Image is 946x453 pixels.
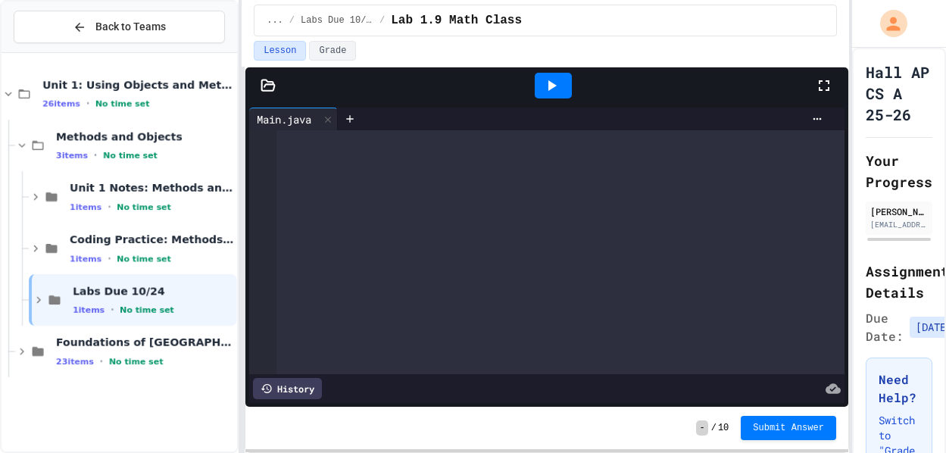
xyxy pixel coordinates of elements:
span: No time set [109,357,164,367]
span: • [111,304,114,316]
span: • [108,201,111,213]
span: Back to Teams [95,19,166,35]
h2: Your Progress [866,150,932,192]
span: / [711,422,717,434]
span: - [696,420,707,436]
span: No time set [120,305,174,315]
div: [EMAIL_ADDRESS][DOMAIN_NAME] [870,219,928,230]
div: History [253,378,322,399]
iframe: chat widget [820,326,931,391]
span: / [379,14,385,27]
button: Back to Teams [14,11,225,43]
h1: Hall AP CS A 25-26 [866,61,932,125]
span: 1 items [70,202,101,212]
span: • [100,355,103,367]
span: 1 items [70,254,101,264]
span: No time set [103,151,158,161]
span: 1 items [73,305,105,315]
div: Main.java [249,111,319,127]
button: Submit Answer [741,416,836,440]
span: 23 items [56,357,94,367]
span: No time set [117,202,171,212]
span: Submit Answer [753,422,824,434]
span: Labs Due 10/24 [301,14,373,27]
span: Coding Practice: Methods and Objects [70,233,234,246]
span: • [108,252,111,264]
span: Due Date: [866,309,904,345]
span: Unit 1: Using Objects and Methods [42,78,234,92]
button: Lesson [254,41,306,61]
iframe: chat widget [882,392,931,438]
span: • [94,149,97,161]
div: Main.java [249,108,338,130]
span: • [86,98,89,110]
span: Methods and Objects [56,130,234,143]
span: No time set [95,99,150,109]
span: ... [267,14,283,27]
button: Grade [309,41,356,61]
span: 10 [718,422,729,434]
span: 3 items [56,151,88,161]
span: Unit 1 Notes: Methods and Objects [70,181,234,195]
div: [PERSON_NAME] [870,205,928,218]
span: Foundations of [GEOGRAPHIC_DATA] [56,336,234,349]
span: Labs Due 10/24 [73,284,234,298]
span: 26 items [42,99,80,109]
span: Lab 1.9 Math Class [391,11,522,30]
span: / [289,14,295,27]
h2: Assignment Details [866,261,932,303]
span: No time set [117,254,171,264]
div: My Account [864,6,911,41]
